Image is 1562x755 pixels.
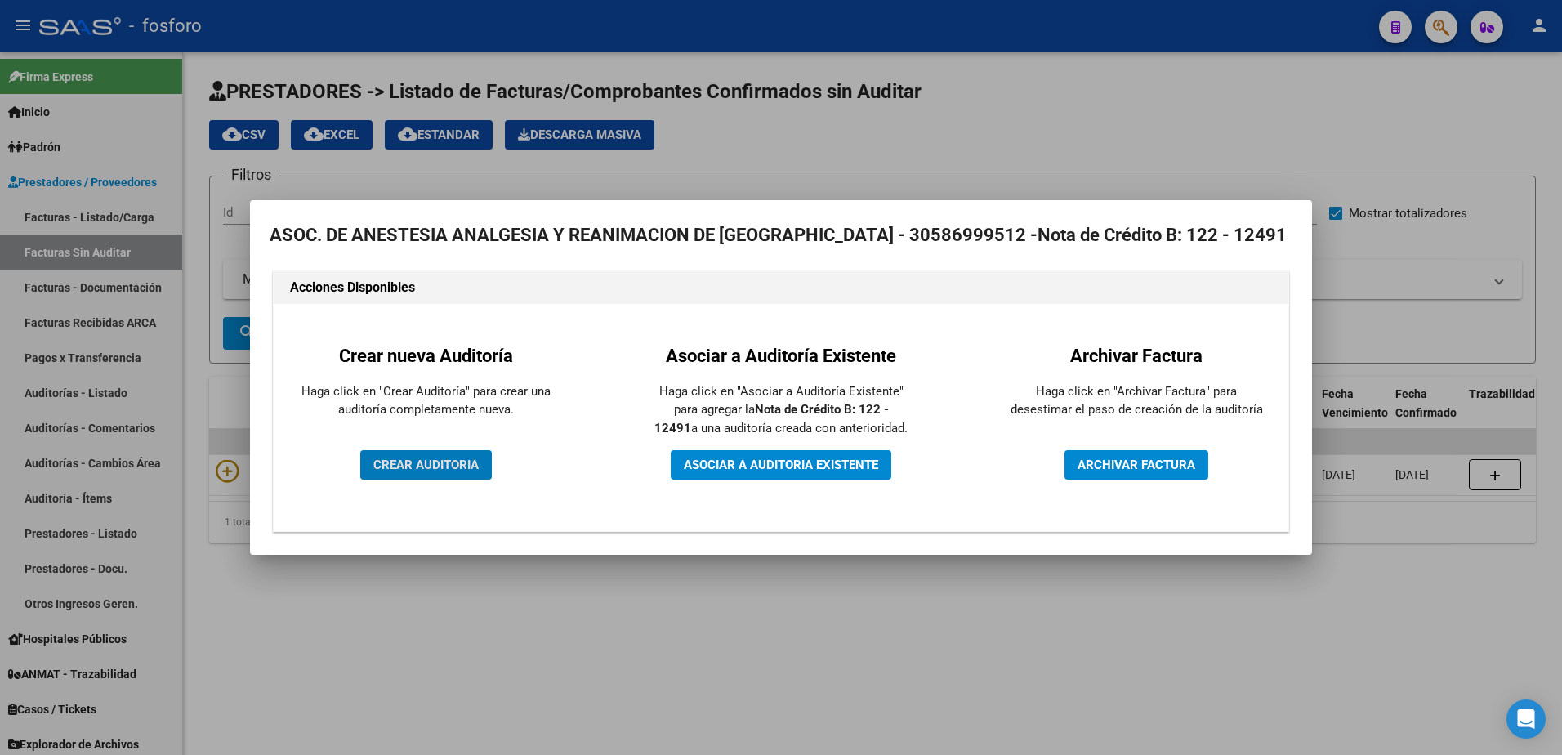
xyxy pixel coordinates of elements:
span: ARCHIVAR FACTURA [1078,458,1195,472]
strong: Nota de Crédito B: 122 - 12491 [1038,225,1287,245]
h2: Archivar Factura [1010,342,1263,369]
span: CREAR AUDITORIA [373,458,479,472]
h1: Acciones Disponibles [290,278,1272,297]
h2: Crear nueva Auditoría [299,342,552,369]
div: Open Intercom Messenger [1506,699,1546,739]
h2: Asociar a Auditoría Existente [654,342,908,369]
span: ASOCIAR A AUDITORIA EXISTENTE [684,458,878,472]
button: CREAR AUDITORIA [360,450,492,480]
p: Haga click en "Asociar a Auditoría Existente" para agregar la a una auditoría creada con anterior... [654,382,908,438]
p: Haga click en "Crear Auditoría" para crear una auditoría completamente nueva. [299,382,552,419]
button: ASOCIAR A AUDITORIA EXISTENTE [671,450,891,480]
h2: ASOC. DE ANESTESIA ANALGESIA Y REANIMACION DE [GEOGRAPHIC_DATA] - 30586999512 - [270,220,1292,251]
strong: Nota de Crédito B: 122 - 12491 [654,402,889,436]
button: ARCHIVAR FACTURA [1064,450,1208,480]
p: Haga click en "Archivar Factura" para desestimar el paso de creación de la auditoría [1010,382,1263,419]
